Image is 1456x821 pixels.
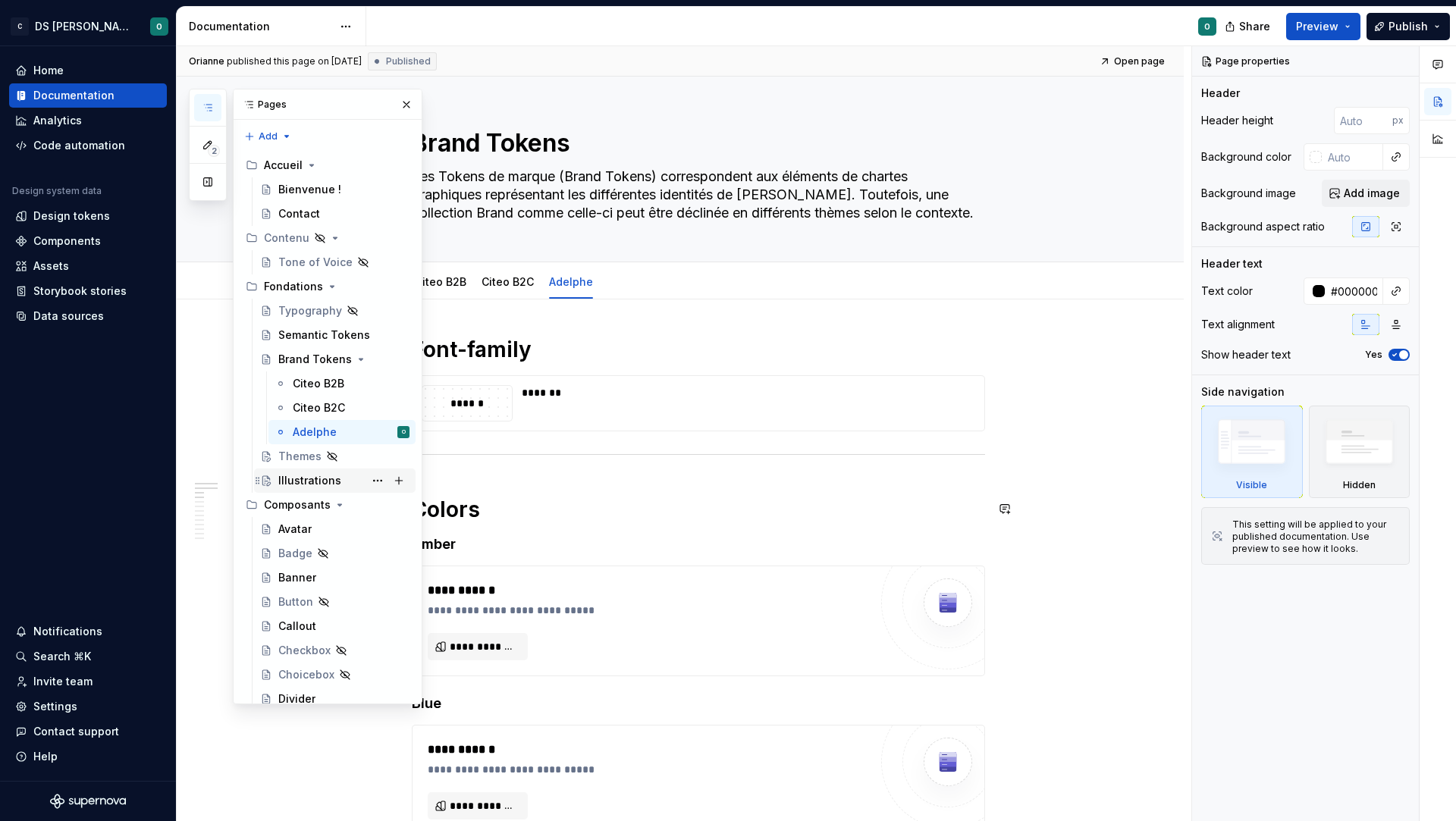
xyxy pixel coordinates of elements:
div: O [156,20,162,33]
a: Badge [254,541,416,566]
div: Callout [278,619,316,634]
input: Auto [1325,277,1383,305]
a: Code automation [9,133,167,158]
div: DS [PERSON_NAME] [35,19,132,34]
a: Banner [254,566,416,590]
div: Storybook stories [33,284,127,299]
div: Background color [1201,149,1291,165]
div: Typography [278,303,342,318]
div: Notifications [33,624,102,639]
div: Analytics [33,113,82,128]
div: Assets [33,259,69,274]
a: Assets [9,254,167,278]
div: Composants [264,497,331,512]
svg: Supernova Logo [50,794,126,809]
div: Text color [1201,284,1253,299]
a: Data sources [9,304,167,328]
div: Contenu [240,226,416,250]
div: Documentation [189,19,332,34]
div: Semantic Tokens [278,327,370,343]
div: Banner [278,570,316,585]
div: C [11,17,29,36]
div: Documentation [33,88,115,103]
div: Themes [278,449,322,464]
div: Accueil [240,153,416,177]
div: Contact [278,206,320,221]
span: Orianne [189,55,224,67]
button: Share [1217,13,1280,40]
span: Share [1239,19,1270,34]
a: Contact [254,202,416,226]
div: Checkbox [278,643,331,658]
button: Notifications [9,619,167,644]
a: Documentation [9,83,167,108]
div: Visible [1201,406,1303,498]
a: Adelphe [549,275,593,288]
span: 2 [208,145,220,157]
div: Composants [240,493,416,517]
div: Text alignment [1201,317,1275,332]
a: Checkbox [254,638,416,663]
h4: Blue [412,694,985,713]
textarea: Brand Tokens [409,125,982,161]
div: Home [33,63,64,78]
div: Divider [278,691,315,707]
div: Data sources [33,309,104,324]
div: Settings [33,699,77,714]
div: published this page on [DATE] [227,55,362,67]
a: Themes [254,444,416,468]
div: Avatar [278,522,312,537]
a: Callout [254,614,416,638]
button: Add image [1322,180,1410,207]
div: Background aspect ratio [1201,219,1325,234]
button: Preview [1286,13,1360,40]
div: Adelphe [293,425,337,440]
a: Invite team [9,669,167,694]
p: px [1392,114,1404,127]
div: Button [278,594,313,609]
div: Design system data [12,185,102,197]
h4: Amber [412,535,985,553]
button: CDS [PERSON_NAME]O [3,10,173,42]
h1: Colors [412,496,985,523]
a: Brand Tokens [254,347,416,371]
div: Fondations [240,274,416,299]
a: Settings [9,694,167,719]
div: Fondations [264,279,323,294]
input: Auto [1322,143,1383,171]
div: Citeo B2B [409,265,472,297]
a: Typography [254,299,416,323]
div: Header [1201,86,1240,101]
div: Show header text [1201,347,1291,362]
div: Hidden [1343,479,1376,491]
span: Preview [1296,19,1338,34]
button: Add [240,126,297,147]
a: Home [9,58,167,83]
div: Code automation [33,138,125,153]
div: Badge [278,546,312,561]
div: O [402,425,406,440]
a: Semantic Tokens [254,323,416,347]
div: Citeo B2B [293,376,344,391]
button: Publish [1367,13,1450,40]
div: O [1204,20,1210,33]
a: Illustrations [254,468,416,493]
div: Contact support [33,724,119,739]
span: Add image [1344,186,1400,201]
a: Design tokens [9,204,167,228]
a: Citeo B2B [268,371,416,396]
span: Publish [1389,19,1428,34]
div: Tone of Voice [278,255,353,270]
a: Open page [1095,51,1172,72]
a: Divider [254,687,416,711]
div: Invite team [33,674,93,689]
div: Adelphe [543,265,599,297]
div: Header height [1201,113,1273,128]
a: Bienvenue ! [254,177,416,202]
span: Published [386,55,431,67]
div: Header text [1201,256,1263,271]
div: Visible [1236,479,1267,491]
a: Choicebox [254,663,416,687]
a: AdelpheO [268,420,416,444]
